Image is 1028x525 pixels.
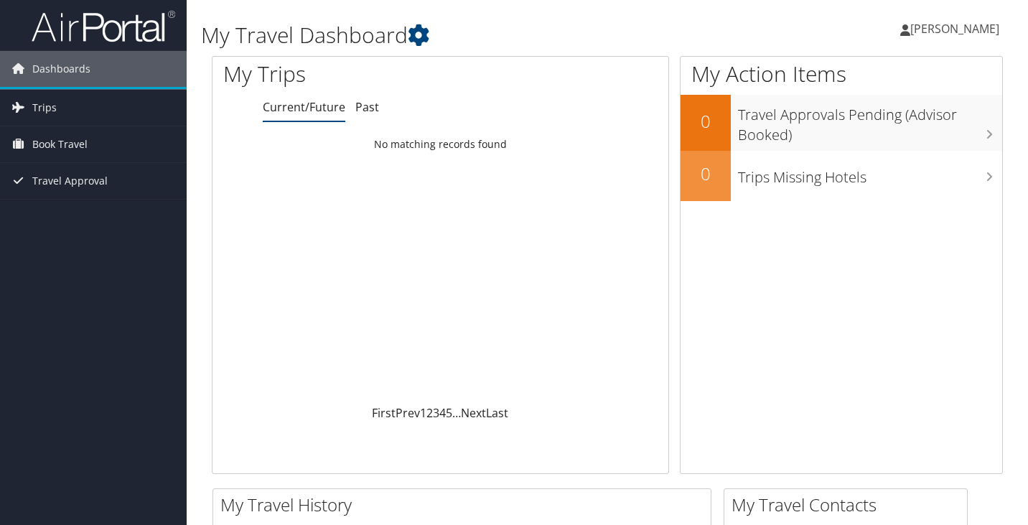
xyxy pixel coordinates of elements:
[212,131,668,157] td: No matching records found
[263,99,345,115] a: Current/Future
[223,59,467,89] h1: My Trips
[681,109,731,134] h2: 0
[900,7,1014,50] a: [PERSON_NAME]
[220,493,711,517] h2: My Travel History
[738,160,1002,187] h3: Trips Missing Hotels
[32,126,88,162] span: Book Travel
[32,163,108,199] span: Travel Approval
[396,405,420,421] a: Prev
[681,151,1002,201] a: 0Trips Missing Hotels
[433,405,439,421] a: 3
[32,9,175,43] img: airportal-logo.png
[681,162,731,186] h2: 0
[681,95,1002,150] a: 0Travel Approvals Pending (Advisor Booked)
[355,99,379,115] a: Past
[681,59,1002,89] h1: My Action Items
[201,20,743,50] h1: My Travel Dashboard
[910,21,999,37] span: [PERSON_NAME]
[732,493,967,517] h2: My Travel Contacts
[486,405,508,421] a: Last
[32,51,90,87] span: Dashboards
[461,405,486,421] a: Next
[446,405,452,421] a: 5
[372,405,396,421] a: First
[738,98,1002,145] h3: Travel Approvals Pending (Advisor Booked)
[439,405,446,421] a: 4
[452,405,461,421] span: …
[426,405,433,421] a: 2
[420,405,426,421] a: 1
[32,90,57,126] span: Trips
